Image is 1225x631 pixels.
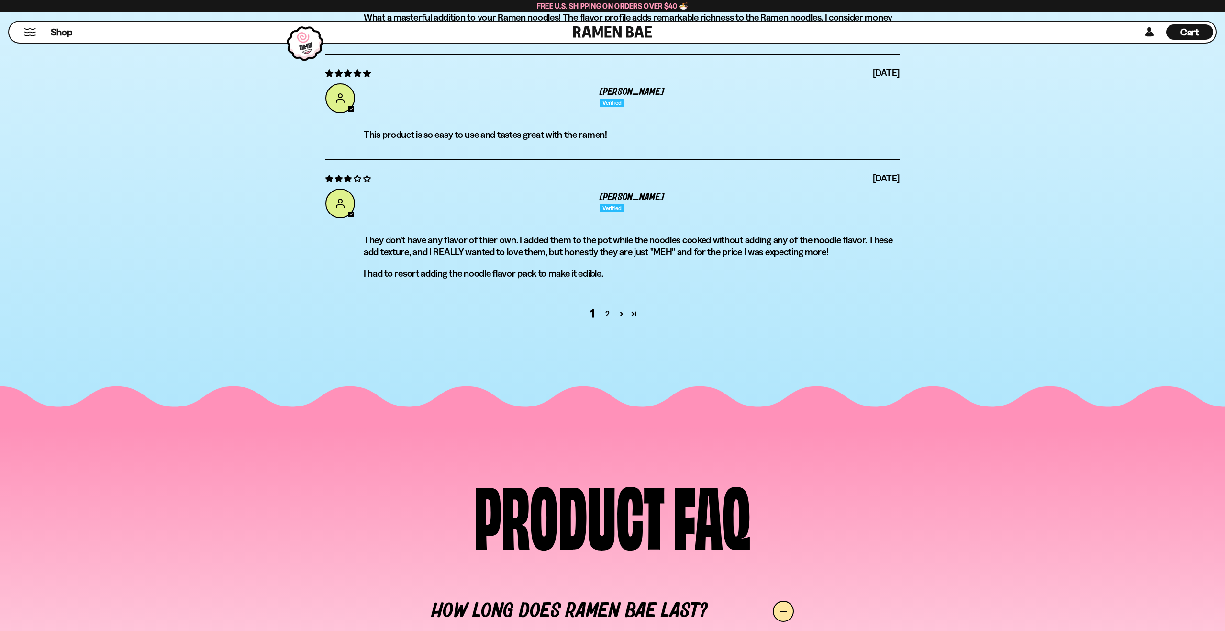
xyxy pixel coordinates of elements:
[600,193,664,202] span: [PERSON_NAME]
[600,308,615,319] a: Page 2
[364,129,900,141] p: This product is so easy to use and tastes great with the ramen!
[325,171,371,185] span: 3 star review
[364,234,900,258] p: They don't have any flavor of thier own. I added them to the pot while the noodles cooked without...
[873,171,900,185] span: [DATE]
[873,66,900,79] span: [DATE]
[51,24,72,40] a: Shop
[615,307,628,320] a: Page 2
[628,307,640,320] a: Page 2
[364,268,900,280] p: I had to resort adding the noodle flavor pack to make it edible.
[325,66,371,79] span: 5 star review
[23,28,36,36] button: Mobile Menu Trigger
[51,26,72,39] span: Shop
[1166,22,1213,43] a: Cart
[1180,26,1199,38] span: Cart
[537,1,689,11] span: Free U.S. Shipping on Orders over $40 🍜
[673,480,751,545] div: faq
[474,480,665,545] div: product
[600,88,664,97] span: [PERSON_NAME]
